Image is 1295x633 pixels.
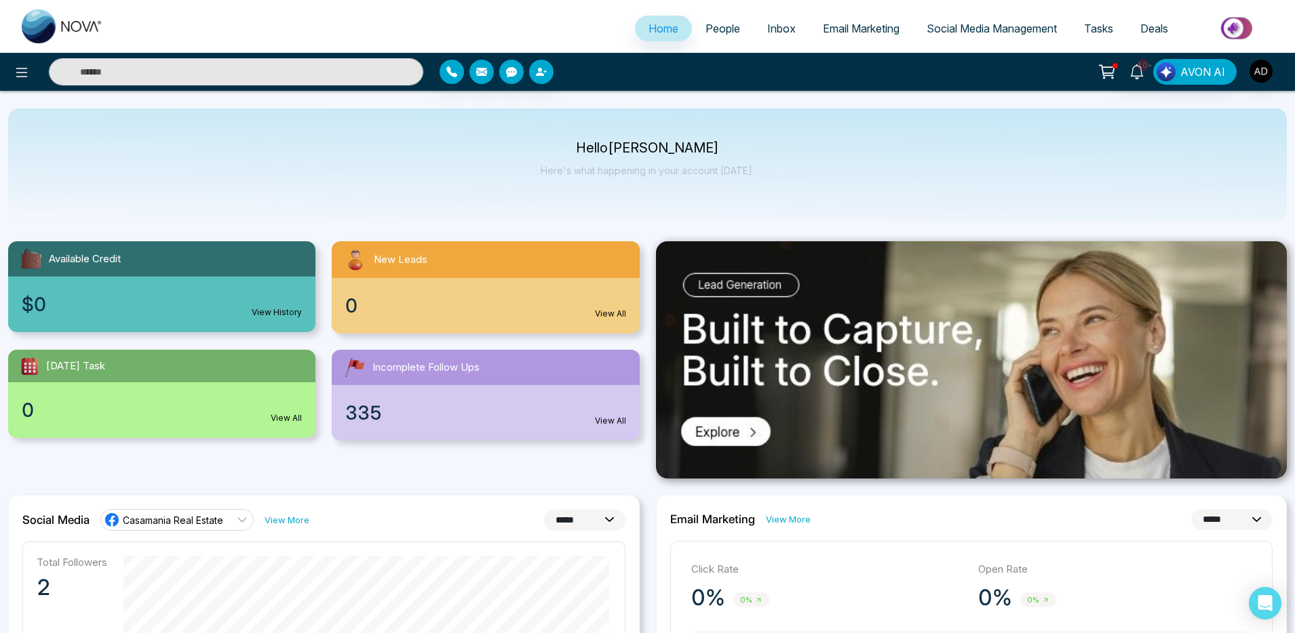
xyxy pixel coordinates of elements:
[1121,59,1153,83] a: 10+
[1157,62,1176,81] img: Lead Flow
[1084,22,1113,35] span: Tasks
[635,16,692,41] a: Home
[49,251,121,267] span: Available Credit
[1153,59,1237,85] button: AVON AI
[670,512,755,526] h2: Email Marketing
[324,241,647,333] a: New Leads0View All
[541,165,754,176] p: Here's what happening in your account [DATE].
[1020,592,1056,608] span: 0%
[1140,22,1168,35] span: Deals
[913,16,1070,41] a: Social Media Management
[649,22,678,35] span: Home
[691,584,725,611] p: 0%
[1188,13,1287,43] img: Market-place.gif
[823,22,900,35] span: Email Marketing
[1070,16,1127,41] a: Tasks
[37,574,107,601] p: 2
[22,290,46,319] span: $0
[22,513,90,527] h2: Social Media
[265,514,309,527] a: View More
[927,22,1057,35] span: Social Media Management
[1250,60,1273,83] img: User Avatar
[595,415,626,427] a: View All
[767,22,796,35] span: Inbox
[978,584,1012,611] p: 0%
[252,306,302,319] a: View History
[271,412,302,424] a: View All
[324,350,647,441] a: Incomplete Follow Ups335View All
[372,360,480,375] span: Incomplete Follow Ups
[691,562,965,577] p: Click Rate
[766,513,811,526] a: View More
[123,514,223,527] span: Casamania Real Estate
[1249,587,1281,619] div: Open Intercom Messenger
[706,22,740,35] span: People
[1137,59,1149,71] span: 10+
[345,291,357,320] span: 0
[19,247,43,271] img: availableCredit.svg
[595,308,626,320] a: View All
[343,355,367,380] img: followUps.svg
[541,142,754,154] p: Hello [PERSON_NAME]
[19,355,41,377] img: todayTask.svg
[22,9,103,43] img: Nova CRM Logo
[345,399,382,427] span: 335
[343,247,368,272] img: newLeads.svg
[809,16,913,41] a: Email Marketing
[692,16,754,41] a: People
[656,241,1288,478] img: .
[374,252,427,268] span: New Leads
[37,556,107,569] p: Total Followers
[733,592,769,608] span: 0%
[1127,16,1182,41] a: Deals
[46,359,105,374] span: [DATE] Task
[754,16,809,41] a: Inbox
[978,562,1252,577] p: Open Rate
[1180,64,1225,80] span: AVON AI
[22,396,34,424] span: 0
